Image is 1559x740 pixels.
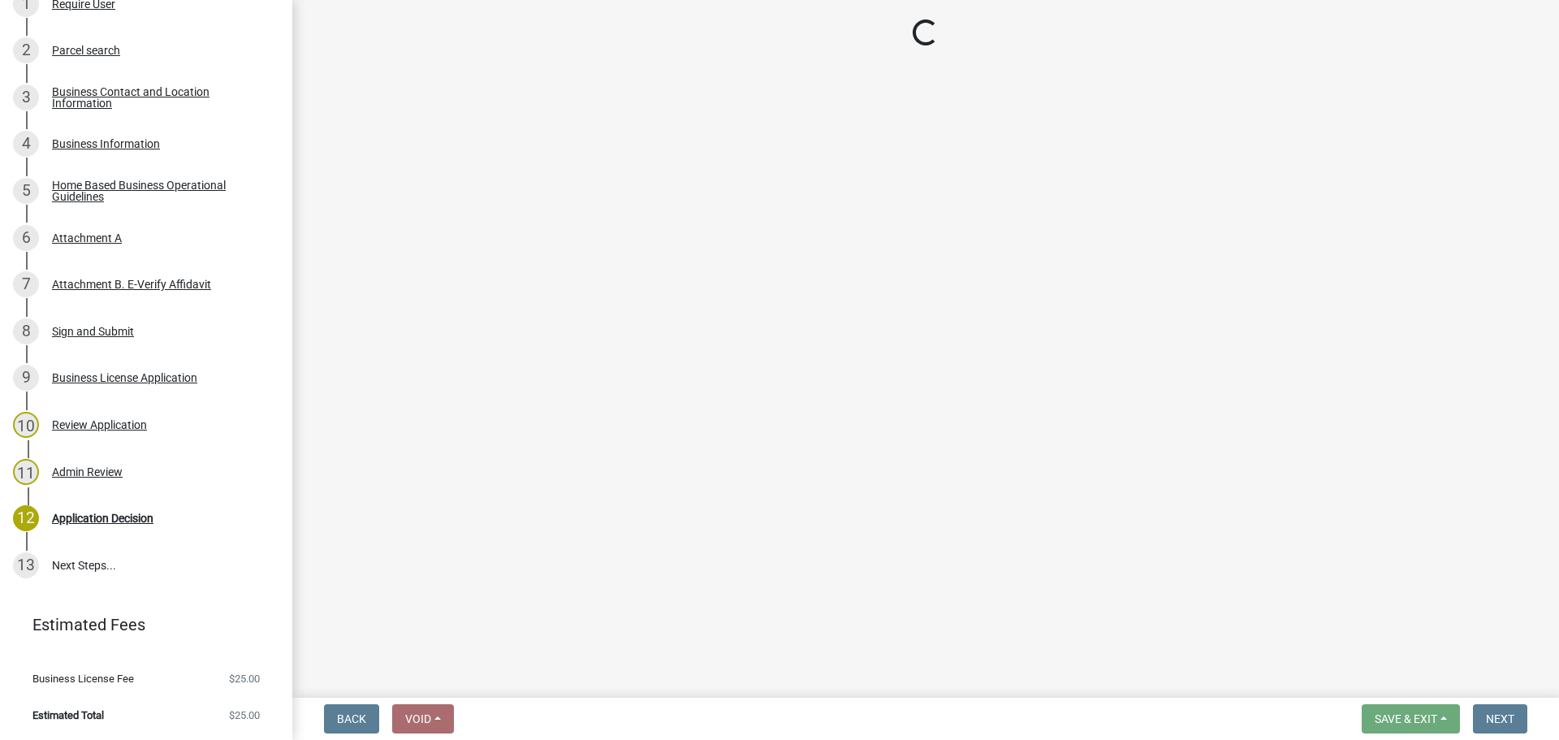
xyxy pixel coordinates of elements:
div: 2 [13,37,39,63]
div: 10 [13,412,39,438]
button: Void [392,704,454,734]
span: Void [405,712,431,725]
div: Sign and Submit [52,326,134,337]
div: 4 [13,131,39,157]
div: Business License Application [52,372,197,383]
div: 8 [13,318,39,344]
div: Admin Review [52,466,123,478]
div: 6 [13,225,39,251]
span: Business License Fee [32,673,134,684]
span: $25.00 [229,673,260,684]
div: 11 [13,459,39,485]
button: Back [324,704,379,734]
div: Review Application [52,419,147,431]
div: Home Based Business Operational Guidelines [52,180,266,202]
button: Save & Exit [1362,704,1460,734]
span: Save & Exit [1375,712,1437,725]
div: 3 [13,84,39,110]
span: Estimated Total [32,710,104,721]
div: 9 [13,365,39,391]
span: $25.00 [229,710,260,721]
div: Application Decision [52,513,153,524]
div: 7 [13,271,39,297]
a: Estimated Fees [13,608,266,641]
div: Parcel search [52,45,120,56]
span: Next [1486,712,1514,725]
div: Attachment B. E-Verify Affidavit [52,279,211,290]
button: Next [1473,704,1527,734]
div: 13 [13,552,39,578]
div: Business Information [52,138,160,149]
span: Back [337,712,366,725]
div: Attachment A [52,232,122,244]
div: Business Contact and Location Information [52,86,266,109]
div: 12 [13,505,39,531]
div: 5 [13,178,39,204]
